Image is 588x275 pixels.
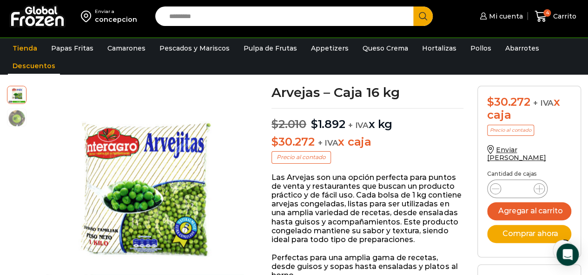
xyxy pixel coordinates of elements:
bdi: 30.272 [271,135,314,148]
a: Hortalizas [417,39,461,57]
a: Pulpa de Frutas [239,39,302,57]
p: Precio al contado [271,151,331,163]
a: Papas Fritas [46,39,98,57]
span: $ [271,117,278,131]
p: x kg [271,108,463,131]
a: Queso Crema [358,39,413,57]
div: concepcion [95,15,137,24]
a: Pollos [466,39,496,57]
a: Enviar [PERSON_NAME] [487,146,546,162]
span: + IVA [317,138,338,147]
a: Pescados y Mariscos [155,39,234,57]
div: x caja [487,96,571,122]
span: $ [311,117,318,131]
div: Open Intercom Messenger [556,243,579,266]
h1: Arvejas – Caja 16 kg [271,86,463,99]
div: Enviar a [95,8,137,15]
p: Precio al contado [487,125,534,136]
a: Descuentos [8,57,60,75]
bdi: 30.272 [487,95,530,109]
p: Las Arvejas son una opción perfecta para puntos de venta y restaurantes que buscan un producto pr... [271,173,463,244]
img: address-field-icon.svg [81,8,95,24]
button: Search button [413,6,433,26]
p: x caja [271,135,463,149]
span: + IVA [348,121,369,130]
span: + IVA [533,98,554,108]
span: Carrito [551,12,576,21]
a: Tienda [8,39,42,57]
span: arvejas [7,85,26,103]
a: Appetizers [306,39,353,57]
button: Comprar ahora [487,225,571,243]
span: $ [487,95,494,109]
p: Cantidad de cajas [487,171,571,177]
a: Camarones [103,39,150,57]
span: Mi cuenta [487,12,523,21]
span: minuto-verde [7,109,26,128]
a: 4 Carrito [532,6,579,27]
input: Product quantity [509,182,526,195]
button: Agregar al carrito [487,202,571,220]
a: Abarrotes [501,39,544,57]
bdi: 1.892 [311,117,345,131]
bdi: 2.010 [271,117,306,131]
a: Mi cuenta [477,7,523,26]
span: 4 [543,9,551,17]
span: $ [271,135,278,148]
